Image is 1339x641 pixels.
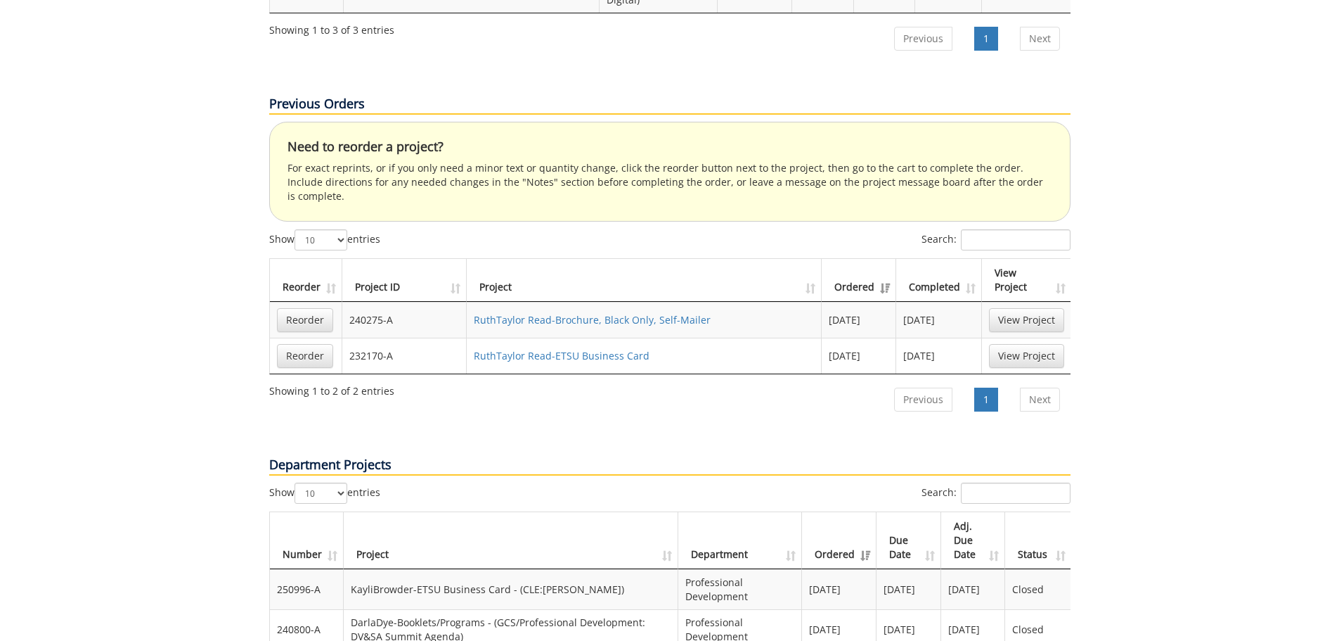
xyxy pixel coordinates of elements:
th: Department: activate to sort column ascending [678,512,802,569]
a: RuthTaylor Read-Brochure, Black Only, Self-Mailer [474,313,711,326]
a: Reorder [277,308,333,332]
td: [DATE] [802,569,877,609]
a: Previous [894,27,952,51]
th: Ordered: activate to sort column ascending [802,512,877,569]
td: Closed [1005,569,1070,609]
a: 1 [974,27,998,51]
a: Reorder [277,344,333,368]
label: Show entries [269,483,380,504]
td: [DATE] [822,338,896,374]
td: [DATE] [896,302,982,338]
label: Search: [921,229,1070,250]
a: View Project [989,308,1064,332]
label: Show entries [269,229,380,250]
a: View Project [989,344,1064,368]
select: Showentries [295,229,347,250]
a: Next [1020,388,1060,412]
p: Previous Orders [269,95,1070,115]
a: Previous [894,388,952,412]
th: View Project: activate to sort column ascending [982,259,1071,302]
th: Reorder: activate to sort column ascending [270,259,342,302]
td: 240275-A [342,302,467,338]
a: Next [1020,27,1060,51]
input: Search: [961,483,1070,504]
input: Search: [961,229,1070,250]
a: 1 [974,388,998,412]
th: Status: activate to sort column ascending [1005,512,1070,569]
td: [DATE] [896,338,982,374]
td: [DATE] [822,302,896,338]
p: For exact reprints, or if you only need a minor text or quantity change, click the reorder button... [287,161,1052,203]
th: Project ID: activate to sort column ascending [342,259,467,302]
td: [DATE] [877,569,941,609]
th: Project: activate to sort column ascending [467,259,822,302]
td: KayliBrowder-ETSU Business Card - (CLE:[PERSON_NAME]) [344,569,679,609]
td: Professional Development [678,569,802,609]
label: Search: [921,483,1070,504]
h4: Need to reorder a project? [287,140,1052,154]
td: 232170-A [342,338,467,374]
th: Ordered: activate to sort column ascending [822,259,896,302]
th: Completed: activate to sort column ascending [896,259,982,302]
th: Due Date: activate to sort column ascending [877,512,941,569]
a: RuthTaylor Read-ETSU Business Card [474,349,649,362]
p: Department Projects [269,456,1070,476]
select: Showentries [295,483,347,504]
div: Showing 1 to 3 of 3 entries [269,18,394,37]
td: 250996-A [270,569,344,609]
th: Number: activate to sort column ascending [270,512,344,569]
th: Project: activate to sort column ascending [344,512,679,569]
th: Adj. Due Date: activate to sort column ascending [941,512,1006,569]
div: Showing 1 to 2 of 2 entries [269,379,394,398]
td: [DATE] [941,569,1006,609]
